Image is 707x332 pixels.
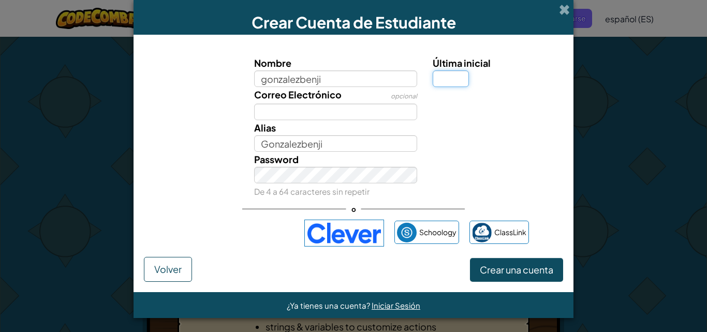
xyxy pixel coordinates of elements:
span: ¿Ya tienes una cuenta? [287,300,372,310]
button: Crear una cuenta [470,258,563,282]
span: ClassLink [494,225,526,240]
img: schoology.png [397,223,417,242]
img: classlink-logo-small.png [472,223,492,242]
span: Nombre [254,57,291,69]
span: opcional [391,92,417,100]
span: Password [254,153,299,165]
span: Alias [254,122,276,134]
button: Volver [144,257,192,282]
span: Última inicial [433,57,491,69]
small: De 4 a 64 caracteres sin repetir [254,186,370,196]
span: Crear Cuenta de Estudiante [252,12,456,32]
img: clever-logo-blue.png [304,220,384,247]
span: Volver [154,263,182,275]
iframe: Botón Iniciar sesión con Google [173,222,299,244]
span: Schoology [419,225,456,240]
span: Correo Electrónico [254,89,342,100]
a: Iniciar Sesión [372,300,420,310]
span: o [346,201,361,216]
span: Crear una cuenta [480,264,553,276]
